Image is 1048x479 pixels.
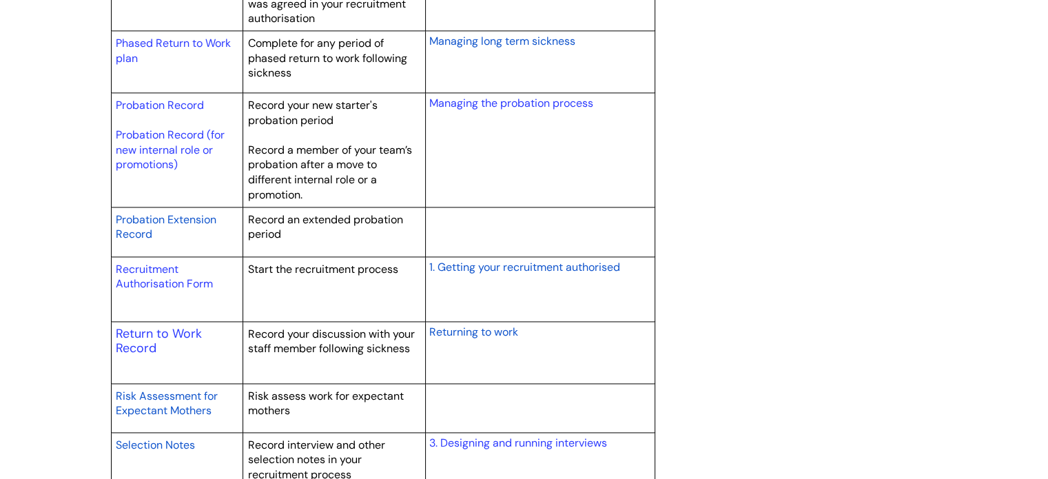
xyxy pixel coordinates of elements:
a: Probation Extension Record [116,211,216,243]
a: Return to Work Record [116,325,202,357]
a: Returning to work [429,323,517,340]
a: Risk Assessment for Expectant Mothers [116,387,218,419]
span: Probation Extension Record [116,212,216,242]
span: 1. Getting your recruitment authorised [429,260,619,274]
a: Managing long term sickness [429,32,575,49]
a: 1. Getting your recruitment authorised [429,258,619,275]
span: Managing long term sickness [429,34,575,48]
a: 3. Designing and running interviews [429,436,606,450]
span: Complete for any period of phased return to work following sickness [248,36,407,80]
span: Risk assess work for expectant mothers [248,389,404,418]
span: Record a member of your team’s probation after a move to different internal role or a promotion. [248,143,412,202]
span: Start the recruitment process [248,262,398,276]
span: Returning to work [429,325,517,339]
span: Record your new starter's probation period [248,98,378,128]
a: Recruitment Authorisation Form [116,262,213,292]
span: Risk Assessment for Expectant Mothers [116,389,218,418]
span: Selection Notes [116,438,195,452]
span: Record an extended probation period [248,212,403,242]
span: Record your discussion with your staff member following sickness [248,327,415,356]
a: Phased Return to Work plan [116,36,231,65]
a: Selection Notes [116,436,195,453]
a: Probation Record [116,98,204,112]
a: Managing the probation process [429,96,593,110]
a: Probation Record (for new internal role or promotions) [116,128,225,172]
